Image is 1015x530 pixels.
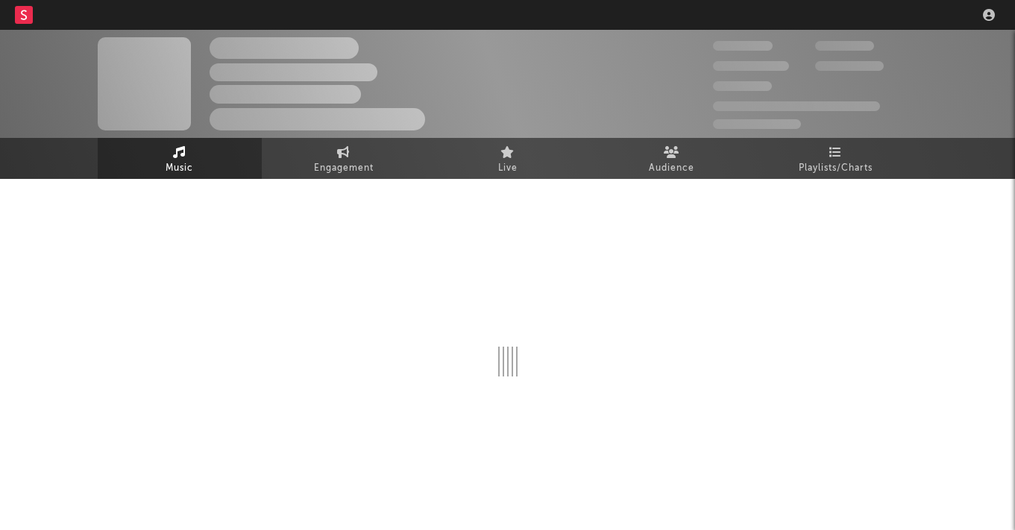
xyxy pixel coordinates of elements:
span: Music [166,160,193,177]
span: 1,000,000 [815,61,884,71]
a: Playlists/Charts [754,138,918,179]
a: Engagement [262,138,426,179]
span: Playlists/Charts [799,160,873,177]
span: Jump Score: 85.0 [713,119,801,129]
span: 50,000,000 [713,61,789,71]
span: Live [498,160,518,177]
span: Engagement [314,160,374,177]
a: Audience [590,138,754,179]
span: 100,000 [713,81,772,91]
span: 50,000,000 Monthly Listeners [713,101,880,111]
a: Music [98,138,262,179]
span: 300,000 [713,41,773,51]
span: Audience [649,160,694,177]
span: 100,000 [815,41,874,51]
a: Live [426,138,590,179]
